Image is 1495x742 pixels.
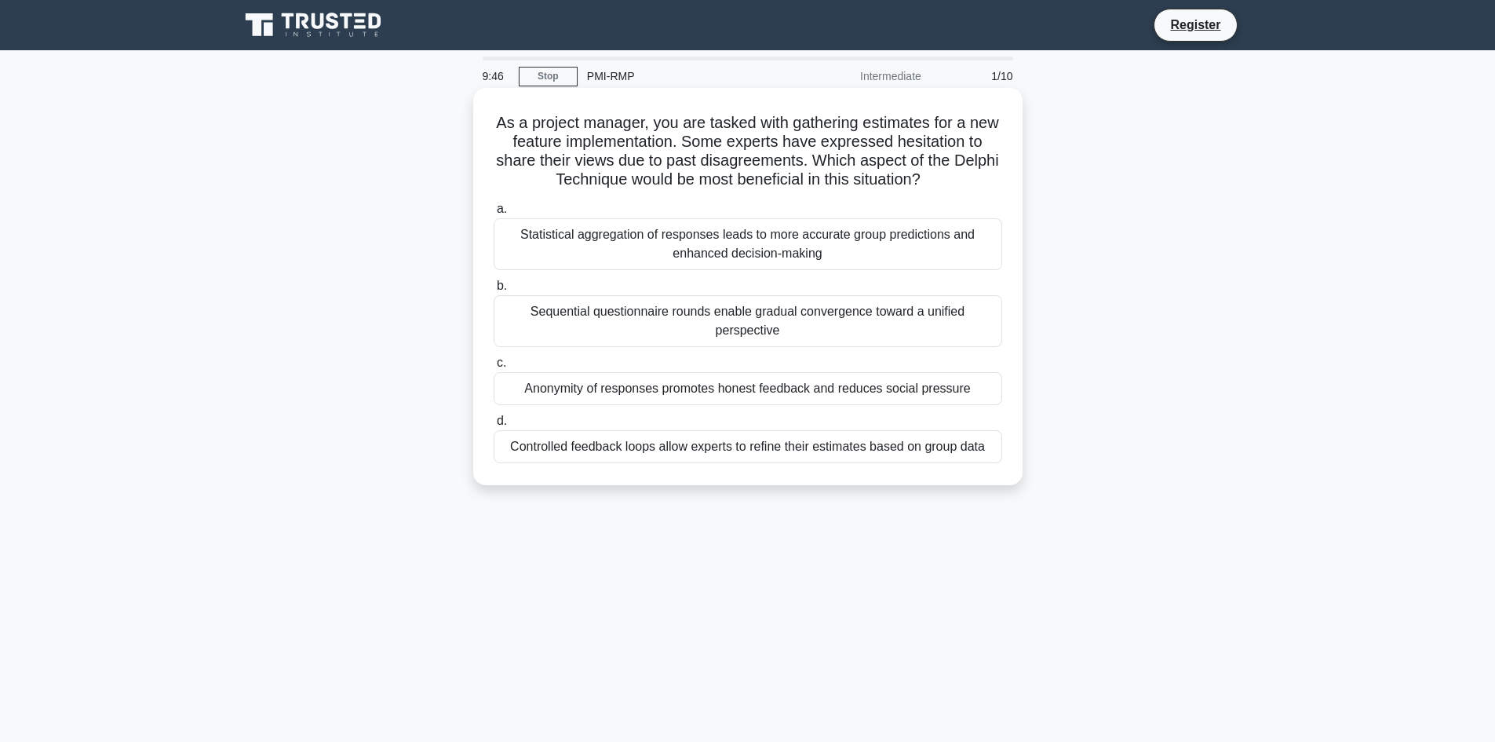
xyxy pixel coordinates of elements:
[492,113,1004,190] h5: As a project manager, you are tasked with gathering estimates for a new feature implementation. S...
[793,60,931,92] div: Intermediate
[494,430,1002,463] div: Controlled feedback loops allow experts to refine their estimates based on group data
[494,295,1002,347] div: Sequential questionnaire rounds enable gradual convergence toward a unified perspective
[473,60,519,92] div: 9:46
[519,67,578,86] a: Stop
[578,60,793,92] div: PMI-RMP
[494,372,1002,405] div: Anonymity of responses promotes honest feedback and reduces social pressure
[497,202,507,215] span: a.
[931,60,1023,92] div: 1/10
[1161,15,1230,35] a: Register
[497,356,506,369] span: c.
[497,279,507,292] span: b.
[497,414,507,427] span: d.
[494,218,1002,270] div: Statistical aggregation of responses leads to more accurate group predictions and enhanced decisi...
